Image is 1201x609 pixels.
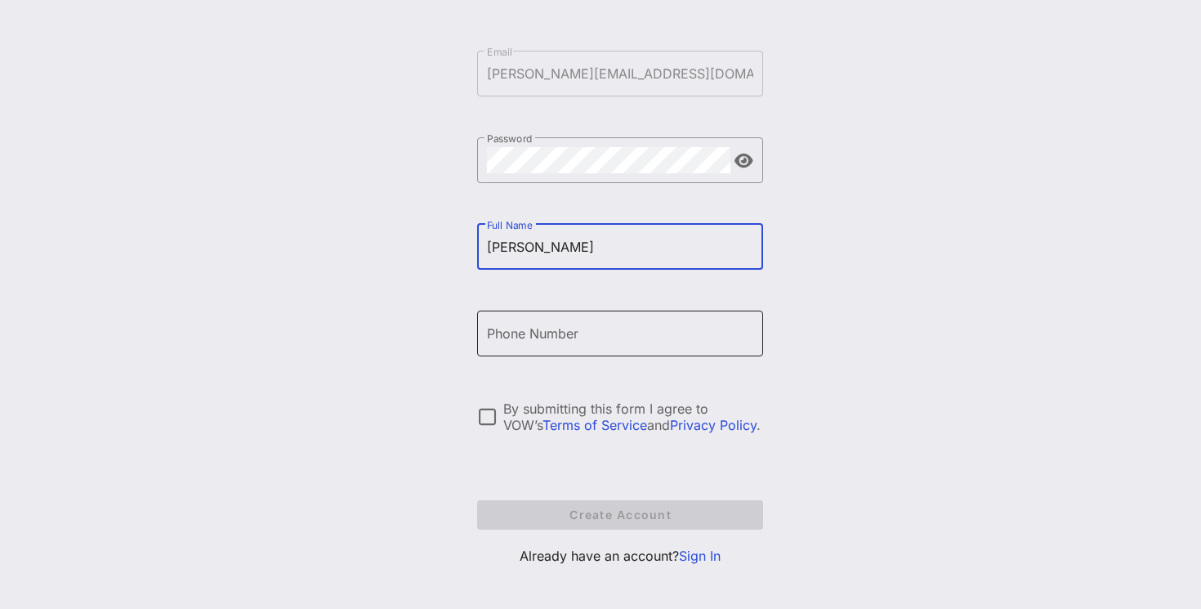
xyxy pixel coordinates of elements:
a: Terms of Service [542,417,647,433]
button: append icon [734,153,753,169]
label: Full Name [487,219,533,231]
a: Privacy Policy [670,417,757,433]
p: Already have an account? [477,546,763,566]
label: Email [487,46,512,58]
input: Full Name [487,234,753,260]
label: Password [487,132,533,145]
a: Sign In [679,548,721,564]
div: By submitting this form I agree to VOW’s and . [503,401,763,433]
